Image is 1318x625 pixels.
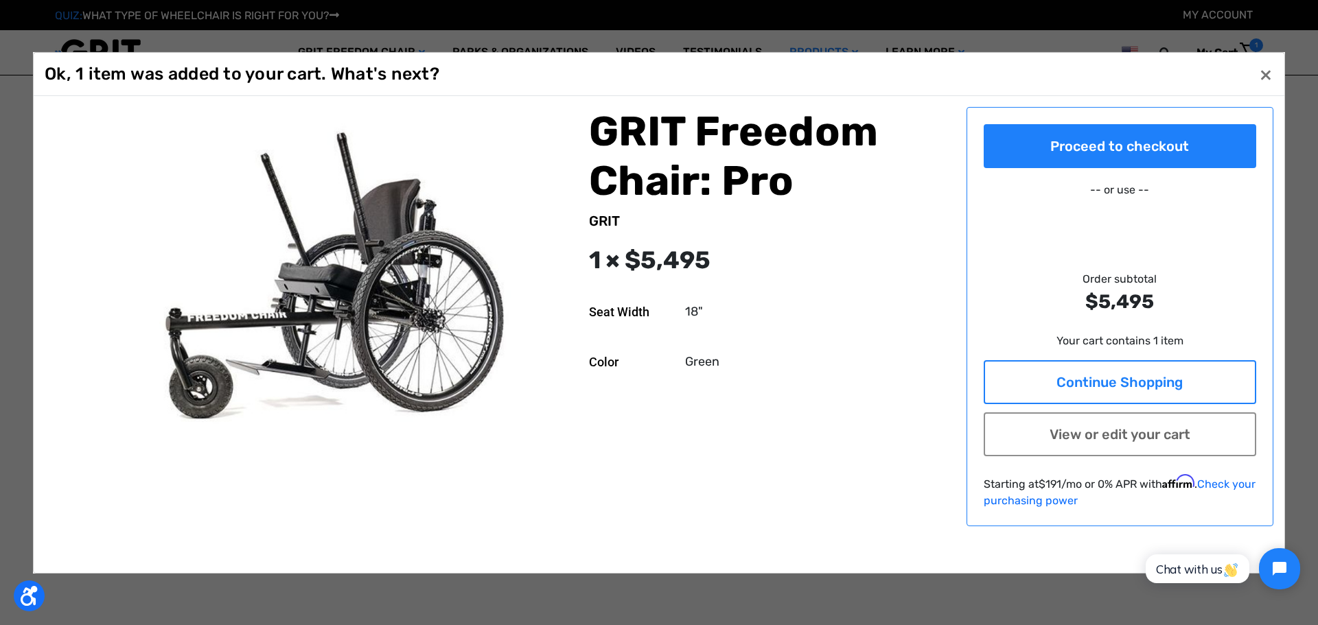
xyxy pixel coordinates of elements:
[61,106,573,447] img: GRIT Freedom Chair Pro: the Pro model shown including contoured Invacare Matrx seatback, Spinergy...
[589,241,949,278] div: 1 × $5,495
[1162,474,1194,488] span: Affirm
[589,353,675,371] dt: Color
[685,303,703,321] dd: 18"
[984,332,1257,349] p: Your cart contains 1 item
[589,303,675,321] dt: Seat Width
[984,287,1257,316] strong: $5,495
[984,123,1257,167] a: Proceed to checkout
[45,63,439,84] h1: Ok, 1 item was added to your cart. What's next?
[1260,61,1272,87] span: ×
[589,106,949,205] h2: GRIT Freedom Chair: Pro
[984,475,1257,508] p: Starting at /mo or 0% APR with .
[984,270,1257,316] div: Order subtotal
[984,203,1257,231] iframe: PayPal-paypal
[984,359,1257,403] a: Continue Shopping
[984,412,1257,456] a: View or edit your cart
[589,210,949,231] div: GRIT
[1039,477,1061,490] span: $191
[984,477,1256,506] a: Check your purchasing power - Learn more about Affirm Financing (opens in modal)
[984,181,1257,198] p: -- or use --
[1131,536,1312,601] iframe: Tidio Chat
[685,353,719,371] dd: Green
